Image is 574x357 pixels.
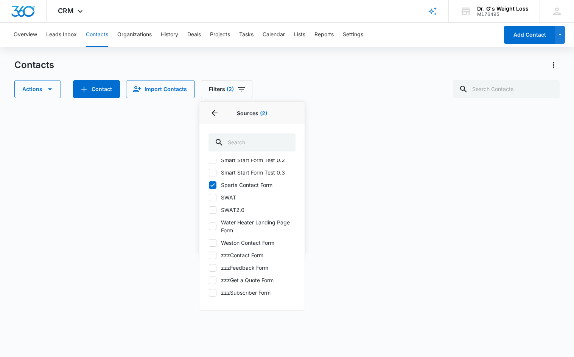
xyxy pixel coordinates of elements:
[208,276,296,284] label: zzzGet a Quote Form
[187,23,201,47] button: Deals
[161,23,178,47] button: History
[208,239,296,247] label: Weston Contact Form
[208,251,296,259] label: zzzContact Form
[208,206,296,214] label: SWAT2.0
[14,23,37,47] button: Overview
[86,23,108,47] button: Contacts
[210,23,230,47] button: Projects
[343,23,363,47] button: Settings
[260,110,267,116] span: (2)
[208,289,296,297] label: zzzSubscriber Form
[14,59,54,71] h1: Contacts
[117,23,152,47] button: Organizations
[294,23,305,47] button: Lists
[263,23,285,47] button: Calendar
[208,181,296,189] label: Sparta Contact Form
[208,218,296,234] label: Water Heater Landing Page Form
[208,264,296,272] label: zzzFeedback Form
[477,6,529,12] div: account name
[14,80,61,98] button: Actions
[208,109,296,117] p: Sources
[46,23,77,47] button: Leads Inbox
[58,7,74,15] span: CRM
[208,193,296,201] label: SWAT
[477,12,529,17] div: account id
[208,156,296,164] label: Smart Start Form Test 0.2
[126,80,195,98] button: Import Contacts
[548,59,560,71] button: Actions
[239,23,254,47] button: Tasks
[227,87,234,92] span: (2)
[453,80,560,98] input: Search Contacts
[504,26,555,44] button: Add Contact
[314,23,334,47] button: Reports
[208,133,296,151] input: Search
[208,107,221,119] button: Back
[73,80,120,98] button: Add Contact
[201,80,252,98] button: Filters
[208,168,296,176] label: Smart Start Form Test 0.3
